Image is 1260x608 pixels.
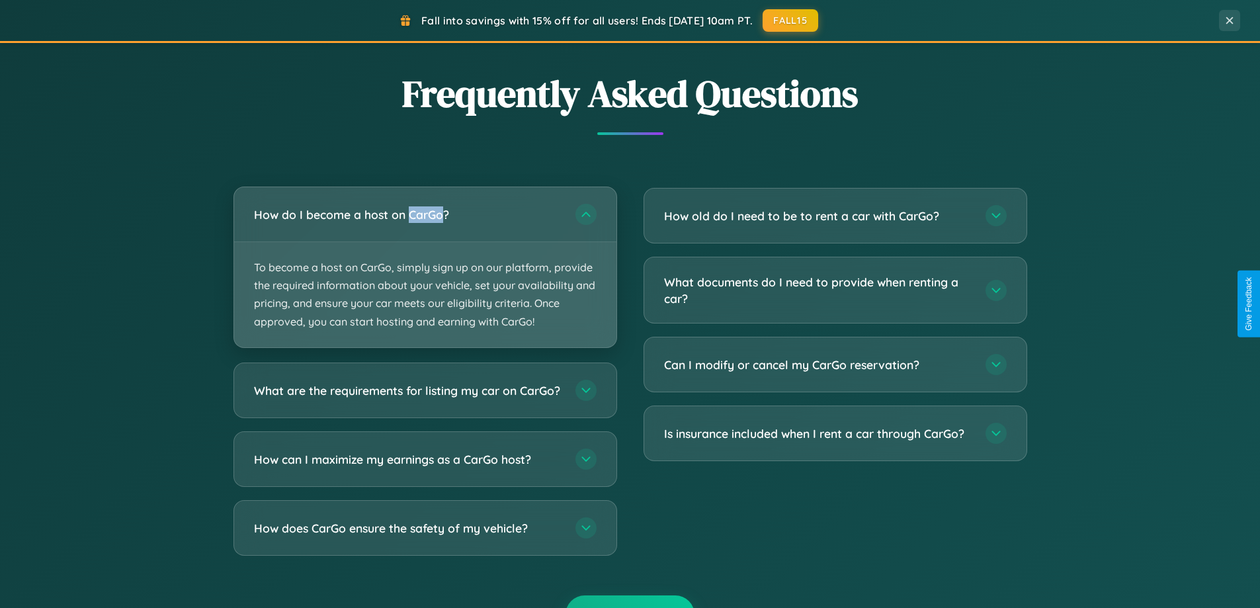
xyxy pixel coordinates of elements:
button: FALL15 [763,9,818,32]
h2: Frequently Asked Questions [233,68,1027,119]
div: Give Feedback [1244,277,1253,331]
h3: What are the requirements for listing my car on CarGo? [254,382,562,398]
h3: How old do I need to be to rent a car with CarGo? [664,208,972,224]
h3: How do I become a host on CarGo? [254,206,562,223]
h3: How can I maximize my earnings as a CarGo host? [254,451,562,467]
p: To become a host on CarGo, simply sign up on our platform, provide the required information about... [234,242,616,347]
h3: Can I modify or cancel my CarGo reservation? [664,357,972,373]
span: Fall into savings with 15% off for all users! Ends [DATE] 10am PT. [421,14,753,27]
h3: Is insurance included when I rent a car through CarGo? [664,425,972,442]
h3: How does CarGo ensure the safety of my vehicle? [254,519,562,536]
h3: What documents do I need to provide when renting a car? [664,274,972,306]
